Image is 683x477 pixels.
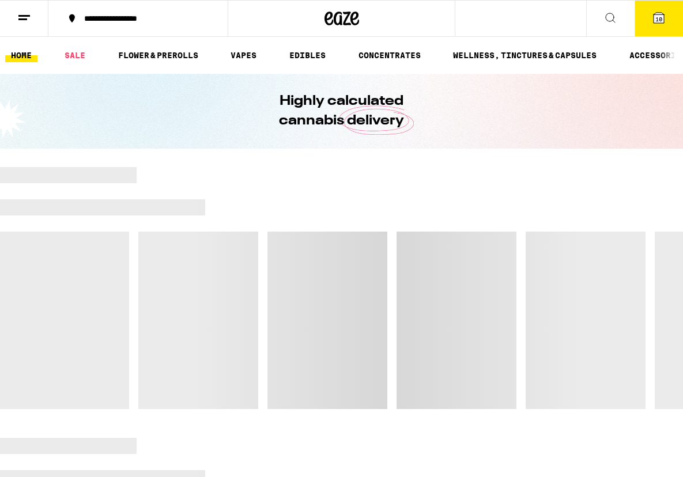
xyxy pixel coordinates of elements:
a: FLOWER & PREROLLS [112,48,204,62]
a: HOME [5,48,37,62]
span: 10 [655,16,662,22]
a: VAPES [225,48,262,62]
h1: Highly calculated cannabis delivery [247,92,437,131]
a: EDIBLES [284,48,331,62]
a: SALE [59,48,91,62]
a: WELLNESS, TINCTURES & CAPSULES [447,48,602,62]
a: CONCENTRATES [353,48,427,62]
button: 10 [635,1,683,36]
